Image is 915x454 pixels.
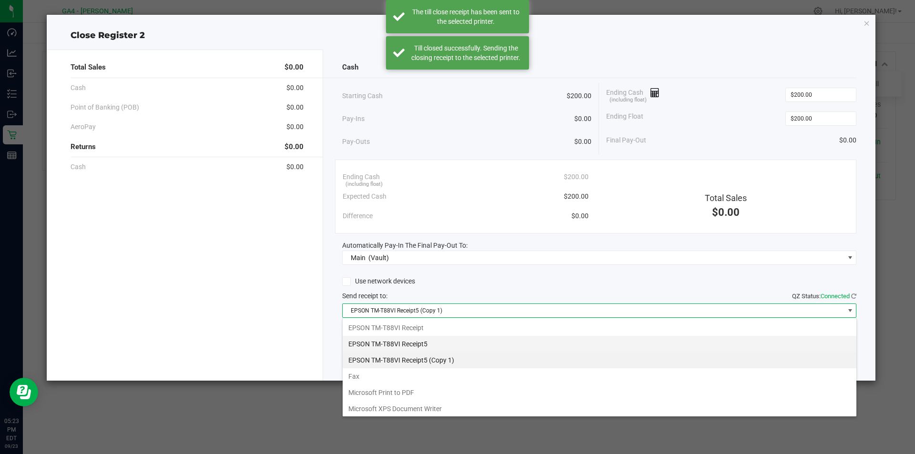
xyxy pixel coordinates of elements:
span: Ending Float [606,111,643,126]
span: $200.00 [564,172,589,182]
span: Point of Banking (POB) [71,102,139,112]
span: (including float) [346,181,383,189]
div: The till close receipt has been sent to the selected printer. [410,7,522,26]
span: Difference [343,211,373,221]
span: $0.00 [286,83,304,93]
li: Microsoft XPS Document Writer [343,401,856,417]
span: Cash [71,83,86,93]
span: $0.00 [286,122,304,132]
span: Ending Cash [343,172,380,182]
span: $0.00 [712,206,740,218]
span: Pay-Outs [342,137,370,147]
label: Use network devices [342,276,415,286]
span: Cash [71,162,86,172]
span: (Vault) [368,254,389,262]
span: Final Pay-Out [606,135,646,145]
span: Total Sales [705,193,747,203]
div: Returns [71,137,304,157]
span: $0.00 [574,137,591,147]
div: Till closed successfully. Sending the closing receipt to the selected printer. [410,43,522,62]
span: Ending Cash [606,88,660,102]
span: QZ Status: [792,293,856,300]
span: Pay-Ins [342,114,365,124]
div: Close Register 2 [47,29,876,42]
span: $0.00 [839,135,856,145]
span: Connected [821,293,850,300]
span: $0.00 [286,162,304,172]
span: Cash [342,62,358,73]
li: EPSON TM-T88VI Receipt5 [343,336,856,352]
span: Main [351,254,366,262]
li: Microsoft Print to PDF [343,384,856,401]
span: Send receipt to: [342,292,387,300]
span: EPSON TM-T88VI Receipt5 (Copy 1) [343,304,844,317]
span: $200.00 [567,91,591,101]
span: $0.00 [286,102,304,112]
span: Automatically Pay-In The Final Pay-Out To: [342,242,468,249]
span: Starting Cash [342,91,383,101]
span: (including float) [610,96,647,104]
span: Total Sales [71,62,106,73]
span: $0.00 [574,114,591,124]
span: $0.00 [571,211,589,221]
li: EPSON TM-T88VI Receipt5 (Copy 1) [343,352,856,368]
li: EPSON TM-T88VI Receipt [343,320,856,336]
span: $0.00 [285,141,304,152]
span: $200.00 [564,192,589,202]
span: AeroPay [71,122,96,132]
iframe: Resource center [10,378,38,406]
li: Fax [343,368,856,384]
span: Expected Cash [343,192,386,202]
span: $0.00 [285,62,304,73]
